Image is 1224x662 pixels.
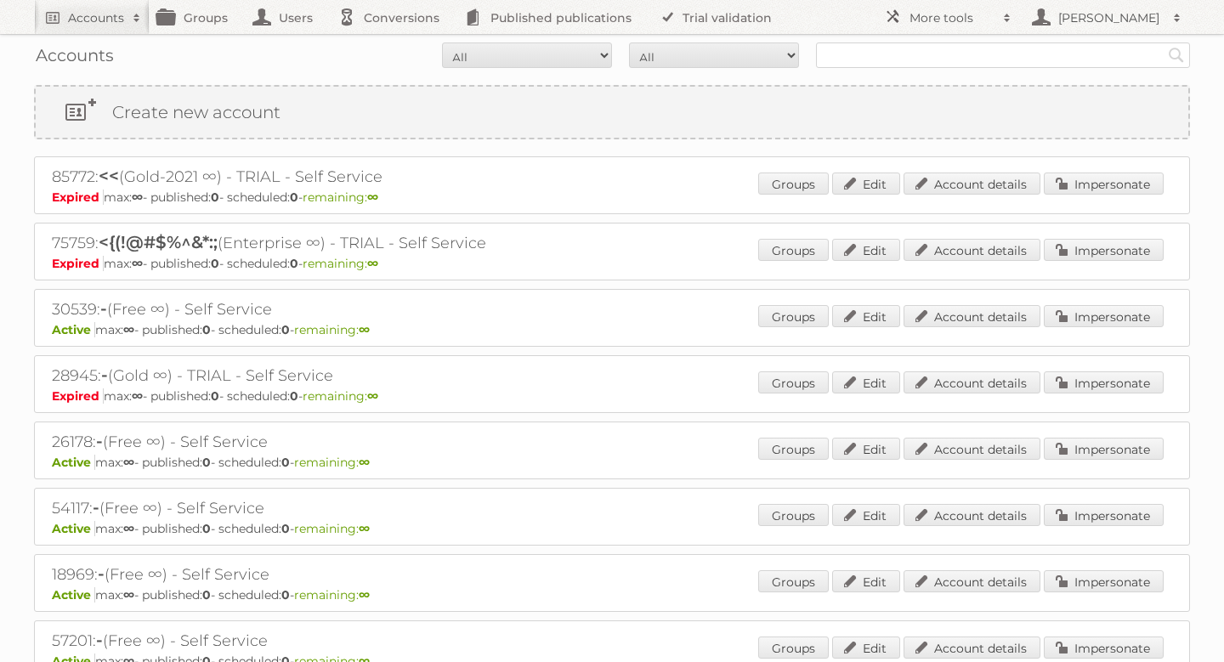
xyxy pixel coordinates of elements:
strong: 0 [211,190,219,205]
a: Edit [832,637,900,659]
p: max: - published: - scheduled: - [52,322,1172,337]
strong: ∞ [123,455,134,470]
h2: 57201: (Free ∞) - Self Service [52,630,647,652]
a: Edit [832,239,900,261]
strong: 0 [202,322,211,337]
span: Active [52,521,95,536]
a: Edit [832,305,900,327]
p: max: - published: - scheduled: - [52,521,1172,536]
p: max: - published: - scheduled: - [52,388,1172,404]
span: - [96,431,103,451]
a: Account details [904,504,1040,526]
a: Impersonate [1044,637,1164,659]
h2: 28945: (Gold ∞) - TRIAL - Self Service [52,365,647,387]
a: Account details [904,371,1040,393]
h2: 85772: (Gold-2021 ∞) - TRIAL - Self Service [52,166,647,188]
span: remaining: [294,322,370,337]
span: - [93,497,99,518]
h2: 18969: (Free ∞) - Self Service [52,563,647,586]
a: Account details [904,570,1040,592]
a: Groups [758,305,829,327]
strong: 0 [211,256,219,271]
span: << [99,166,119,186]
strong: ∞ [123,521,134,536]
strong: ∞ [367,256,378,271]
a: Account details [904,438,1040,460]
a: Impersonate [1044,438,1164,460]
strong: 0 [281,322,290,337]
span: <{(!@#$%^&*:; [99,232,218,252]
strong: 0 [211,388,219,404]
strong: ∞ [367,388,378,404]
strong: ∞ [367,190,378,205]
span: remaining: [303,190,378,205]
a: Create new account [36,87,1188,138]
a: Edit [832,173,900,195]
strong: 0 [281,587,290,603]
h2: 26178: (Free ∞) - Self Service [52,431,647,453]
span: - [101,365,108,385]
p: max: - published: - scheduled: - [52,190,1172,205]
a: Impersonate [1044,371,1164,393]
input: Search [1164,42,1189,68]
h2: More tools [909,9,994,26]
strong: 0 [202,587,211,603]
strong: ∞ [359,587,370,603]
p: max: - published: - scheduled: - [52,455,1172,470]
span: Expired [52,388,104,404]
strong: 0 [281,455,290,470]
span: remaining: [303,256,378,271]
strong: 0 [281,521,290,536]
strong: ∞ [123,322,134,337]
span: - [100,298,107,319]
strong: 0 [202,521,211,536]
h2: [PERSON_NAME] [1054,9,1164,26]
span: Expired [52,190,104,205]
a: Impersonate [1044,570,1164,592]
span: Expired [52,256,104,271]
a: Account details [904,173,1040,195]
p: max: - published: - scheduled: - [52,587,1172,603]
strong: ∞ [132,190,143,205]
h2: 75759: (Enterprise ∞) - TRIAL - Self Service [52,232,647,254]
a: Impersonate [1044,239,1164,261]
h2: 30539: (Free ∞) - Self Service [52,298,647,320]
strong: 0 [202,455,211,470]
a: Account details [904,239,1040,261]
p: max: - published: - scheduled: - [52,256,1172,271]
a: Groups [758,637,829,659]
a: Groups [758,570,829,592]
strong: ∞ [132,388,143,404]
span: - [98,563,105,584]
span: remaining: [303,388,378,404]
strong: ∞ [359,322,370,337]
a: Edit [832,438,900,460]
a: Groups [758,438,829,460]
a: Impersonate [1044,305,1164,327]
strong: ∞ [123,587,134,603]
a: Edit [832,570,900,592]
span: Active [52,322,95,337]
a: Account details [904,305,1040,327]
a: Impersonate [1044,173,1164,195]
a: Impersonate [1044,504,1164,526]
a: Account details [904,637,1040,659]
span: remaining: [294,587,370,603]
a: Groups [758,239,829,261]
h2: 54117: (Free ∞) - Self Service [52,497,647,519]
strong: ∞ [359,455,370,470]
span: - [96,630,103,650]
a: Groups [758,371,829,393]
h2: Accounts [68,9,124,26]
strong: ∞ [359,521,370,536]
span: remaining: [294,521,370,536]
strong: 0 [290,256,298,271]
strong: ∞ [132,256,143,271]
a: Edit [832,504,900,526]
span: remaining: [294,455,370,470]
a: Edit [832,371,900,393]
span: Active [52,455,95,470]
a: Groups [758,504,829,526]
span: Active [52,587,95,603]
strong: 0 [290,388,298,404]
